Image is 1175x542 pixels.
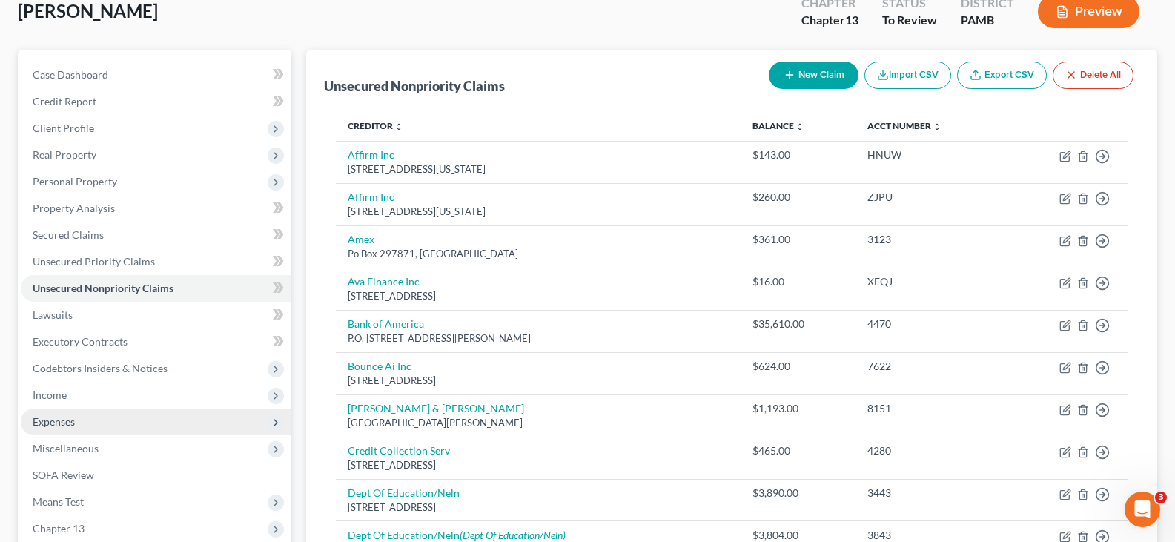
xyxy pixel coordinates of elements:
a: Affirm Inc [348,148,394,161]
span: 13 [845,13,858,27]
button: Import CSV [864,62,951,89]
div: PAMB [961,12,1014,29]
div: $361.00 [752,232,844,247]
div: 8151 [867,401,993,416]
a: [PERSON_NAME] & [PERSON_NAME] [348,402,524,414]
div: $624.00 [752,359,844,374]
div: Po Box 297871, [GEOGRAPHIC_DATA] [348,247,728,261]
div: Unsecured Nonpriority Claims [324,77,505,95]
a: Balance unfold_more [752,120,804,131]
button: New Claim [769,62,858,89]
a: Affirm Inc [348,191,394,203]
iframe: Intercom live chat [1125,492,1160,527]
div: 3443 [867,486,993,500]
span: Codebtors Insiders & Notices [33,362,168,374]
span: Unsecured Priority Claims [33,255,155,268]
a: Credit Report [21,88,291,115]
i: unfold_more [394,122,403,131]
a: SOFA Review [21,462,291,489]
a: Creditor unfold_more [348,120,403,131]
a: Executory Contracts [21,328,291,355]
span: Secured Claims [33,228,104,241]
div: $3,890.00 [752,486,844,500]
span: Miscellaneous [33,442,99,455]
div: $35,610.00 [752,317,844,331]
div: 3123 [867,232,993,247]
a: Credit Collection Serv [348,444,450,457]
a: Bank of America [348,317,424,330]
div: $16.00 [752,274,844,289]
span: Client Profile [33,122,94,134]
div: $260.00 [752,190,844,205]
span: Personal Property [33,175,117,188]
a: Property Analysis [21,195,291,222]
a: Unsecured Priority Claims [21,248,291,275]
span: Unsecured Nonpriority Claims [33,282,173,294]
a: Acct Number unfold_more [867,120,941,131]
span: Income [33,389,67,401]
a: Export CSV [957,62,1047,89]
div: [GEOGRAPHIC_DATA][PERSON_NAME] [348,416,728,430]
div: XFQJ [867,274,993,289]
div: $1,193.00 [752,401,844,416]
i: unfold_more [795,122,804,131]
span: SOFA Review [33,469,94,481]
i: (Dept Of Education/Neln) [460,529,566,541]
span: Executory Contracts [33,335,128,348]
span: Means Test [33,495,84,508]
a: Amex [348,233,374,245]
i: unfold_more [933,122,941,131]
div: $143.00 [752,148,844,162]
a: Lawsuits [21,302,291,328]
div: 4470 [867,317,993,331]
div: [STREET_ADDRESS][US_STATE] [348,205,728,219]
div: HNUW [867,148,993,162]
a: Ava Finance Inc [348,275,420,288]
button: Delete All [1053,62,1133,89]
span: Lawsuits [33,308,73,321]
a: Unsecured Nonpriority Claims [21,275,291,302]
span: Chapter 13 [33,522,85,535]
span: Case Dashboard [33,68,108,81]
div: [STREET_ADDRESS][US_STATE] [348,162,728,176]
span: Credit Report [33,95,96,108]
div: P.O. [STREET_ADDRESS][PERSON_NAME] [348,331,728,346]
div: [STREET_ADDRESS] [348,500,728,515]
span: Property Analysis [33,202,115,214]
span: Real Property [33,148,96,161]
div: ZJPU [867,190,993,205]
a: Dept Of Education/Neln(Dept Of Education/Neln) [348,529,566,541]
a: Dept Of Education/Neln [348,486,460,499]
div: $465.00 [752,443,844,458]
a: Secured Claims [21,222,291,248]
span: 3 [1155,492,1167,503]
div: Chapter [801,12,858,29]
div: [STREET_ADDRESS] [348,374,728,388]
div: 7622 [867,359,993,374]
div: [STREET_ADDRESS] [348,458,728,472]
div: To Review [882,12,937,29]
div: [STREET_ADDRESS] [348,289,728,303]
span: Expenses [33,415,75,428]
a: Bounce Ai Inc [348,360,411,372]
a: Case Dashboard [21,62,291,88]
div: 4280 [867,443,993,458]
